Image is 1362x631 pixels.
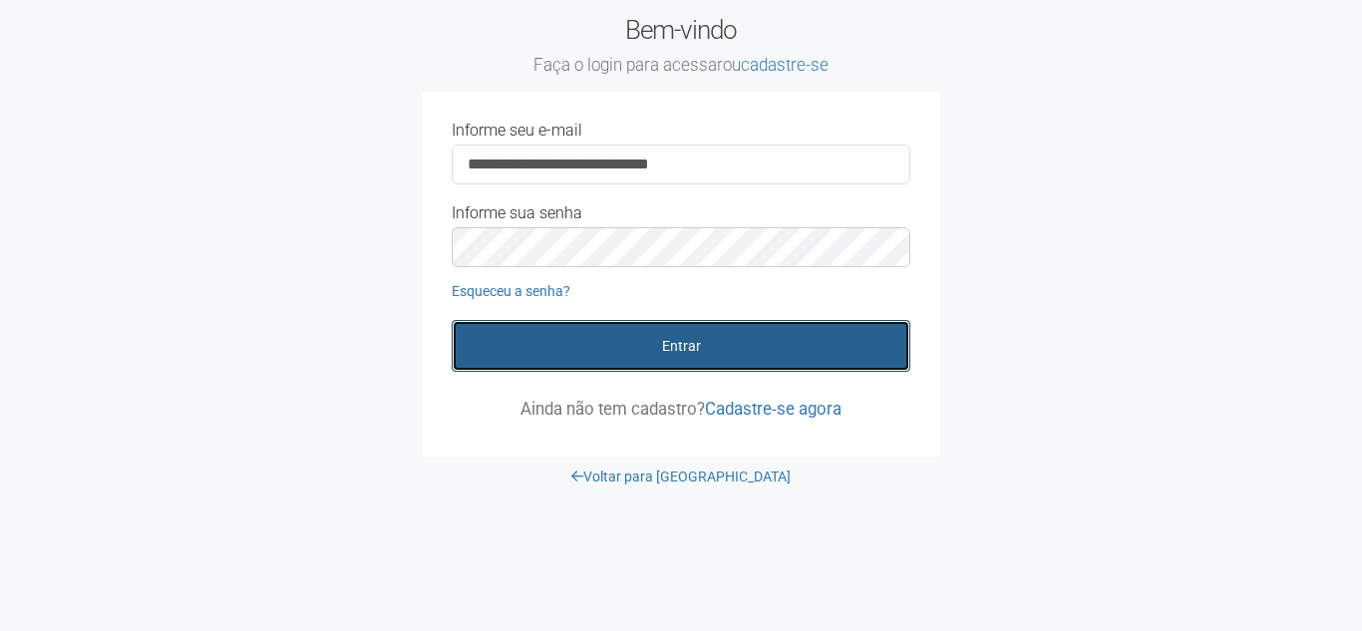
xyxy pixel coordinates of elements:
[723,55,829,75] span: ou
[452,283,570,299] a: Esqueceu a senha?
[452,204,582,222] label: Informe sua senha
[422,55,940,77] small: Faça o login para acessar
[741,55,829,75] a: cadastre-se
[452,400,910,418] p: Ainda não tem cadastro?
[571,469,791,484] a: Voltar para [GEOGRAPHIC_DATA]
[422,15,940,77] h2: Bem-vindo
[452,320,910,372] button: Entrar
[705,399,842,419] a: Cadastre-se agora
[452,122,582,140] label: Informe seu e-mail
